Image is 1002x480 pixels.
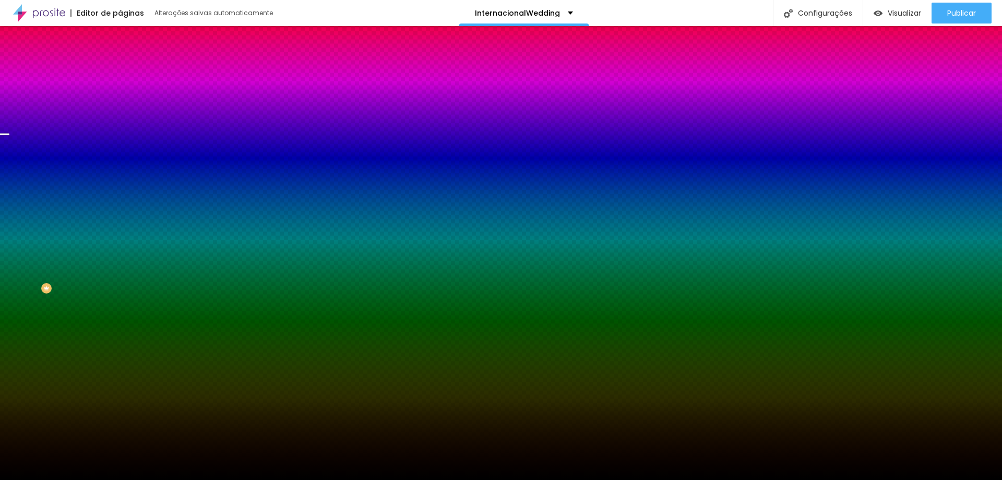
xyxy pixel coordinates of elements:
img: view-1.svg [874,9,882,18]
button: Publicar [932,3,992,24]
span: Visualizar [888,9,921,17]
div: Editor de páginas [70,9,144,17]
img: Icone [784,9,793,18]
span: Publicar [947,9,976,17]
div: Alterações salvas automaticamente [154,10,275,16]
button: Visualizar [863,3,932,24]
p: InternacionalWedding [475,9,560,17]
